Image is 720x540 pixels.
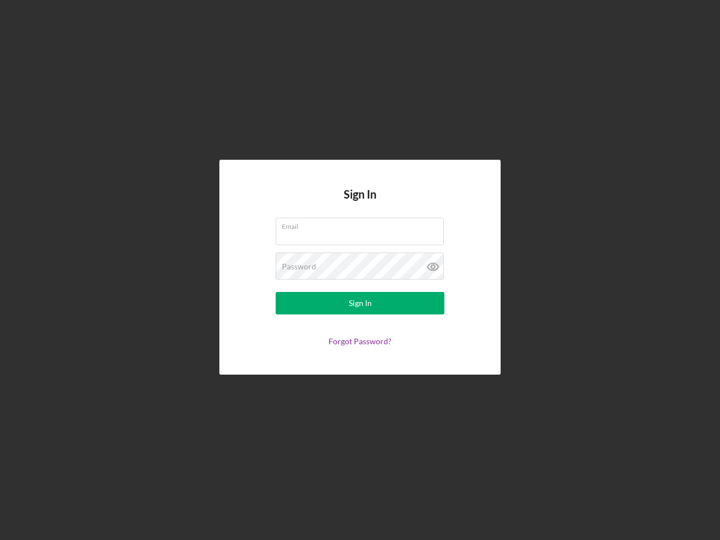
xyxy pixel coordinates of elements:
button: Sign In [276,292,444,314]
h4: Sign In [344,188,376,218]
label: Password [282,262,316,271]
a: Forgot Password? [328,336,391,346]
div: Sign In [349,292,372,314]
label: Email [282,218,444,231]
